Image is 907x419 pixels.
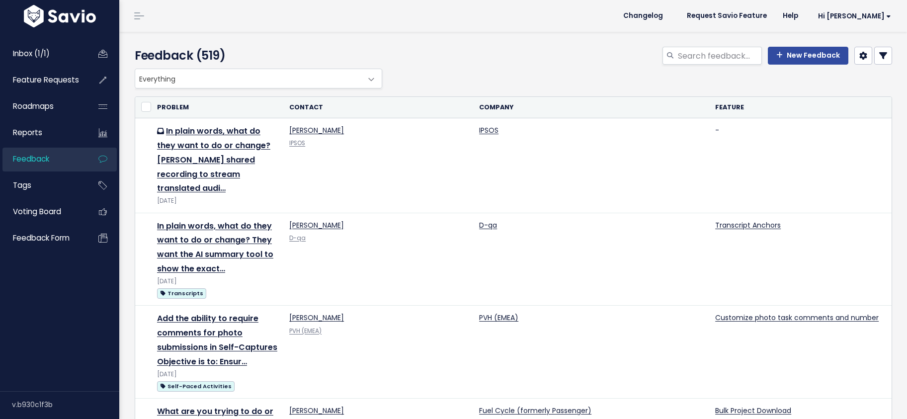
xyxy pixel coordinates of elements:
[13,127,42,138] span: Reports
[13,180,31,190] span: Tags
[289,406,344,416] a: [PERSON_NAME]
[289,220,344,230] a: [PERSON_NAME]
[157,369,277,380] div: [DATE]
[289,125,344,135] a: [PERSON_NAME]
[818,12,891,20] span: Hi [PERSON_NAME]
[2,174,82,197] a: Tags
[775,8,806,23] a: Help
[2,200,82,223] a: Voting Board
[151,97,283,118] th: Problem
[2,69,82,91] a: Feature Requests
[715,406,791,416] a: Bulk Project Download
[157,287,206,299] a: Transcripts
[157,220,273,274] a: In plain words, what do they want to do or change? They want the AI summary tool to show the exact…
[12,392,119,418] div: v.b930c1f3b
[623,12,663,19] span: Changelog
[2,227,82,250] a: Feedback form
[289,234,306,242] a: D-qa
[13,233,70,243] span: Feedback form
[768,47,848,65] a: New Feedback
[479,406,591,416] a: Fuel Cycle (formerly Passenger)
[13,154,49,164] span: Feedback
[677,47,762,65] input: Search feedback...
[479,220,497,230] a: D-qa
[479,313,518,323] a: PVH (EMEA)
[283,97,473,118] th: Contact
[135,69,362,88] span: Everything
[679,8,775,23] a: Request Savio Feature
[2,95,82,118] a: Roadmaps
[709,118,885,213] td: -
[13,75,79,85] span: Feature Requests
[21,5,98,27] img: logo-white.9d6f32f41409.svg
[157,313,277,367] a: Add the ability to require comments for photo submissions in Self-Captures Objective is to: Ensur…
[135,69,382,88] span: Everything
[289,313,344,323] a: [PERSON_NAME]
[157,276,277,287] div: [DATE]
[135,47,377,65] h4: Feedback (519)
[157,381,235,392] span: Self-Paced Activities
[157,196,277,206] div: [DATE]
[715,313,879,323] a: Customize photo task comments and number
[157,288,206,299] span: Transcripts
[289,139,305,147] a: IPSOS
[806,8,899,24] a: Hi [PERSON_NAME]
[709,97,885,118] th: Feature
[13,101,54,111] span: Roadmaps
[289,327,322,335] a: PVH (EMEA)
[13,206,61,217] span: Voting Board
[2,42,82,65] a: Inbox (1/1)
[479,125,498,135] a: IPSOS
[13,48,50,59] span: Inbox (1/1)
[157,380,235,392] a: Self-Paced Activities
[2,148,82,170] a: Feedback
[157,125,270,194] a: In plain words, what do they want to do or change? [PERSON_NAME] shared recording to stream trans...
[715,220,781,230] a: Transcript Anchors
[2,121,82,144] a: Reports
[473,97,709,118] th: Company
